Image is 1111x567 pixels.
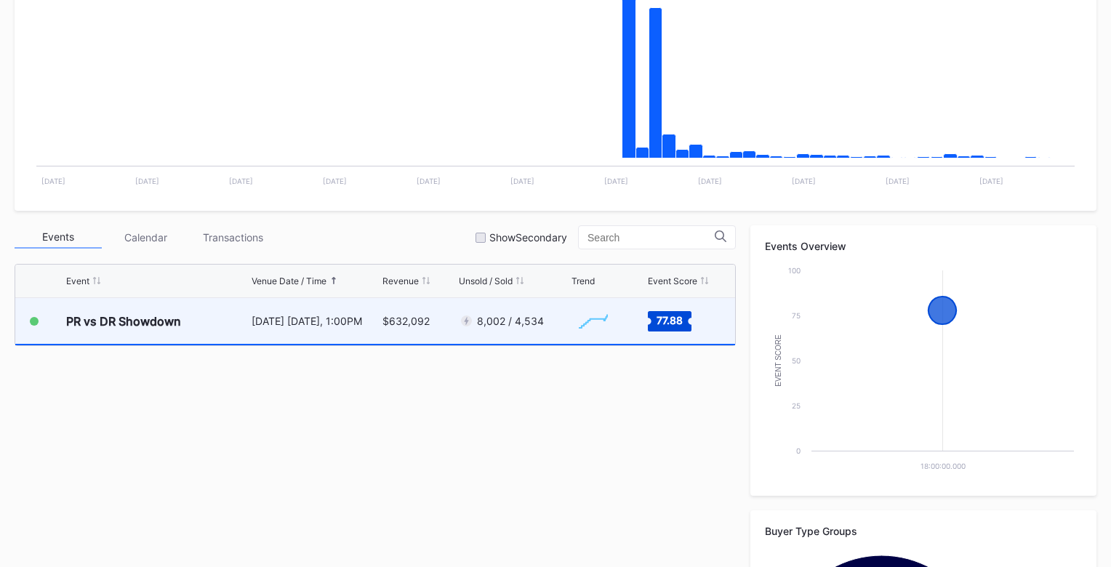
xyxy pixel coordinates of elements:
[382,276,419,286] div: Revenue
[135,177,159,185] text: [DATE]
[323,177,347,185] text: [DATE]
[979,177,1003,185] text: [DATE]
[41,177,65,185] text: [DATE]
[886,177,910,185] text: [DATE]
[765,263,1081,481] svg: Chart title
[587,232,715,244] input: Search
[252,315,379,327] div: [DATE] [DATE], 1:00PM
[477,315,544,327] div: 8,002 / 4,534
[189,226,276,249] div: Transactions
[604,177,628,185] text: [DATE]
[788,266,801,275] text: 100
[792,177,816,185] text: [DATE]
[571,276,595,286] div: Trend
[66,314,181,329] div: PR vs DR Showdown
[489,231,567,244] div: Show Secondary
[510,177,534,185] text: [DATE]
[657,313,683,326] text: 77.88
[459,276,513,286] div: Unsold / Sold
[765,240,1082,252] div: Events Overview
[774,334,782,387] text: Event Score
[102,226,189,249] div: Calendar
[66,276,89,286] div: Event
[382,315,430,327] div: $632,092
[792,401,801,410] text: 25
[571,303,615,339] svg: Chart title
[792,311,801,320] text: 75
[648,276,697,286] div: Event Score
[792,356,801,365] text: 50
[229,177,253,185] text: [DATE]
[765,525,1082,537] div: Buyer Type Groups
[252,276,326,286] div: Venue Date / Time
[796,446,801,455] text: 0
[698,177,722,185] text: [DATE]
[15,226,102,249] div: Events
[417,177,441,185] text: [DATE]
[921,462,966,470] text: 18:00:00.000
